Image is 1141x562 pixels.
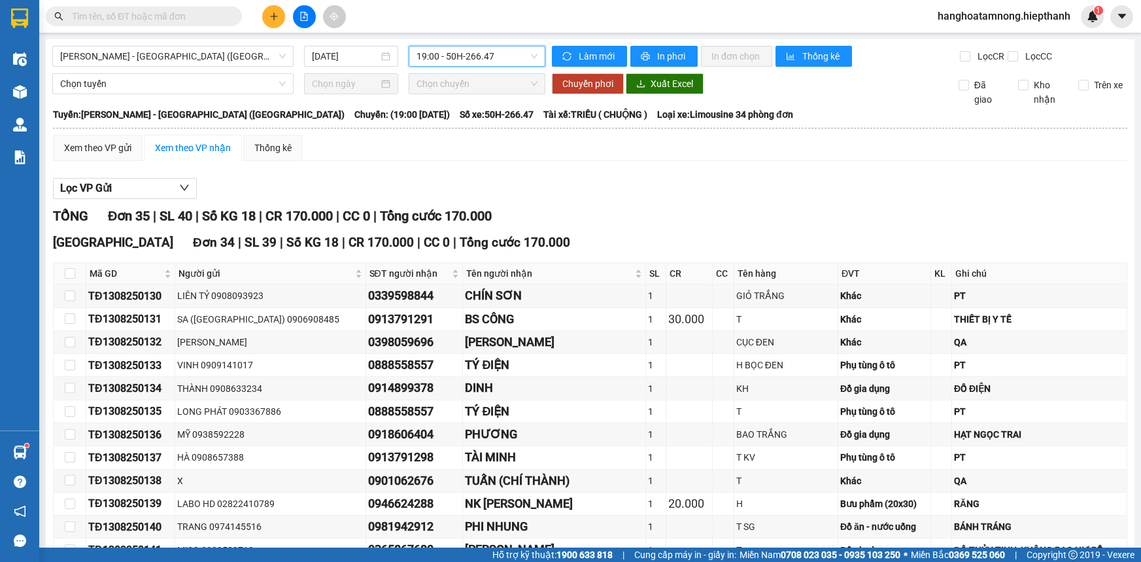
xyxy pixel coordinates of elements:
div: TĐ1308250130 [88,288,173,304]
span: plus [269,12,279,21]
span: Số KG 18 [286,235,339,250]
div: Xem theo VP nhận [155,141,231,155]
span: Lọc CC [1020,49,1054,63]
div: TĐ1308250135 [88,403,173,419]
div: MỸ 0938592228 [177,427,364,442]
img: warehouse-icon [13,118,27,132]
td: TĐ1308250135 [86,400,175,423]
span: Xuất Excel [651,77,693,91]
button: caret-down [1110,5,1133,28]
div: Phụ tùng ô tô [840,450,928,465]
button: Lọc VP Gửi [53,178,197,199]
div: PT [954,450,1125,465]
div: 0339598844 [368,287,461,305]
div: ĐỒ ĐIỆN [954,381,1125,396]
button: plus [262,5,285,28]
span: Mã GD [90,266,162,281]
div: QA [954,335,1125,349]
div: 0888558557 [368,402,461,421]
div: TRANG 0974145516 [177,519,364,534]
span: | [238,235,241,250]
div: Khác [840,312,928,326]
span: message [14,535,26,547]
strong: 0708 023 035 - 0935 103 250 [781,550,900,560]
span: ⚪️ [904,552,908,557]
div: Đồ gia dụng [840,381,928,396]
span: caret-down [1116,10,1128,22]
span: Chọn chuyến [417,74,537,94]
div: TĐ1308250137 [88,449,173,466]
td: 0914899378 [366,377,464,400]
th: KL [931,263,952,285]
button: printerIn phơi [630,46,698,67]
th: Ghi chú [952,263,1127,285]
div: H [736,497,836,511]
div: Khác [840,335,928,349]
div: T [736,543,836,557]
td: 0913791291 [366,308,464,331]
div: TUẤN (CHÍ THÀNH) [465,472,643,490]
span: Đơn 34 [193,235,235,250]
div: 1 [648,289,664,303]
span: | [280,235,283,250]
span: Miền Bắc [911,548,1005,562]
div: PT [954,289,1125,303]
span: Chuyến: (19:00 [DATE]) [354,107,450,122]
td: CHÍN SƠN [463,285,645,307]
td: 0365867680 [366,538,464,561]
div: TÀI MINH [465,448,643,466]
span: Số KG 18 [202,208,256,224]
div: LABO HD 02822410789 [177,497,364,511]
span: SĐT người nhận [369,266,450,281]
td: TUẤN (CHÍ THÀNH) [463,470,645,493]
div: 0946624288 [368,495,461,513]
td: NK QUANG THẮNG [463,493,645,516]
img: warehouse-icon [13,446,27,459]
td: TĐ1308250132 [86,331,175,354]
div: T [736,404,836,419]
img: warehouse-icon [13,52,27,66]
td: 0981942912 [366,516,464,538]
div: TÝ ĐIỆN [465,402,643,421]
button: downloadXuất Excel [626,73,704,94]
div: THIẾT BỊ Y TẾ [954,312,1125,326]
span: Thống kê [802,49,842,63]
div: [PERSON_NAME] [177,335,364,349]
div: 1 [648,474,664,488]
div: QA [954,474,1125,488]
span: Số xe: 50H-266.47 [460,107,534,122]
div: RĂNG [954,497,1125,511]
td: DINH [463,377,645,400]
th: CR [666,263,713,285]
button: Chuyển phơi [552,73,624,94]
div: TÝ ĐIỆN [465,356,643,374]
td: PHƯƠNG [463,423,645,446]
div: Khác [840,474,928,488]
div: 1 [648,497,664,511]
span: sync [562,52,573,62]
div: DINH [465,379,643,397]
div: 1 [648,450,664,465]
th: SL [646,263,666,285]
span: Đã giao [969,78,1008,107]
div: 0398059696 [368,333,461,351]
span: printer [641,52,652,62]
div: 30.000 [668,310,710,328]
span: | [1015,548,1017,562]
span: Lọc CR [972,49,1006,63]
span: | [196,208,199,224]
div: H BỌC ĐEN [736,358,836,372]
div: X [177,474,364,488]
span: Miền Nam [740,548,900,562]
span: | [373,208,377,224]
td: TĐ1308250140 [86,516,175,538]
div: 1 [648,519,664,534]
span: Hỗ trợ kỹ thuật: [492,548,613,562]
div: T [736,312,836,326]
div: [PERSON_NAME] [465,540,643,559]
div: TĐ1308250138 [88,472,173,489]
span: Tổng cước 170.000 [380,208,492,224]
div: PT [954,404,1125,419]
div: PT [954,358,1125,372]
span: Làm mới [579,49,617,63]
